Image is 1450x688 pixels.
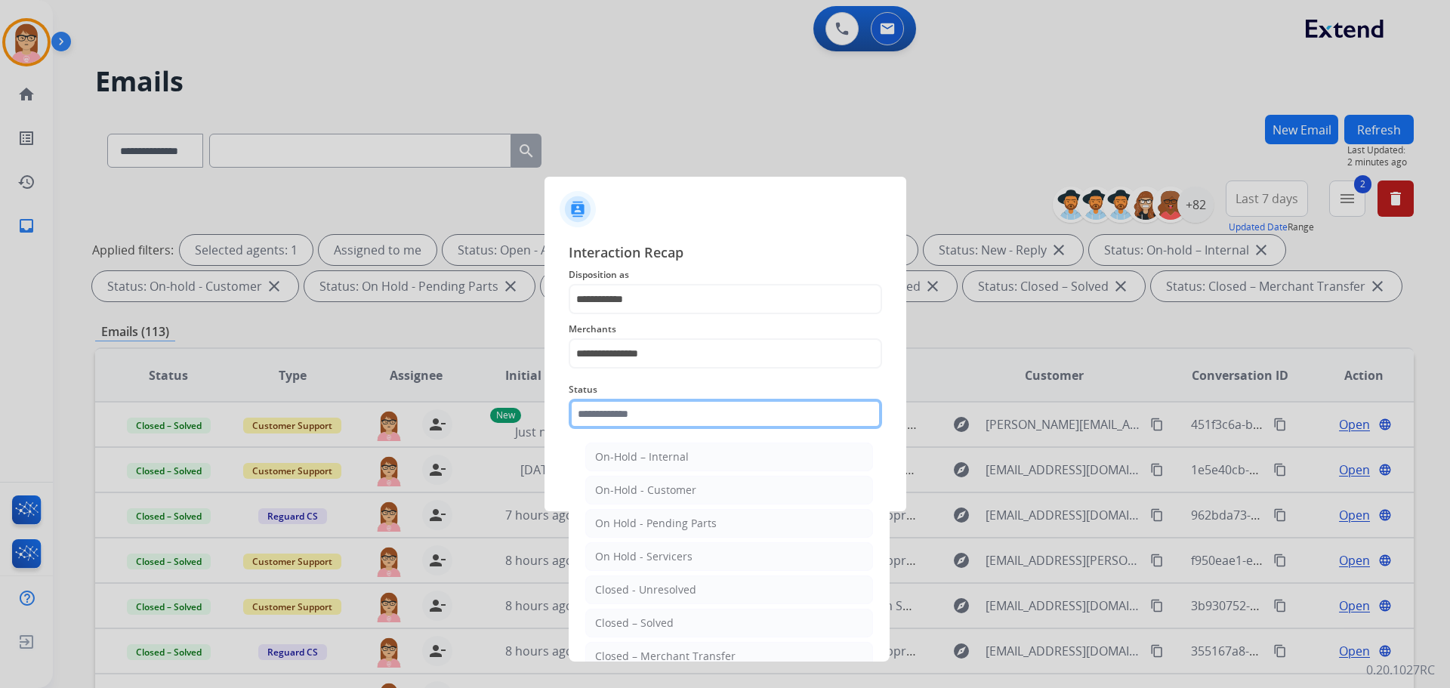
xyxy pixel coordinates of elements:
[569,266,882,284] span: Disposition as
[595,649,736,664] div: Closed – Merchant Transfer
[595,483,696,498] div: On-Hold - Customer
[595,582,696,597] div: Closed - Unresolved
[595,516,717,531] div: On Hold - Pending Parts
[569,381,882,399] span: Status
[595,615,674,631] div: Closed – Solved
[569,320,882,338] span: Merchants
[595,549,693,564] div: On Hold - Servicers
[1366,661,1435,679] p: 0.20.1027RC
[595,449,689,464] div: On-Hold – Internal
[560,191,596,227] img: contactIcon
[569,242,882,266] span: Interaction Recap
